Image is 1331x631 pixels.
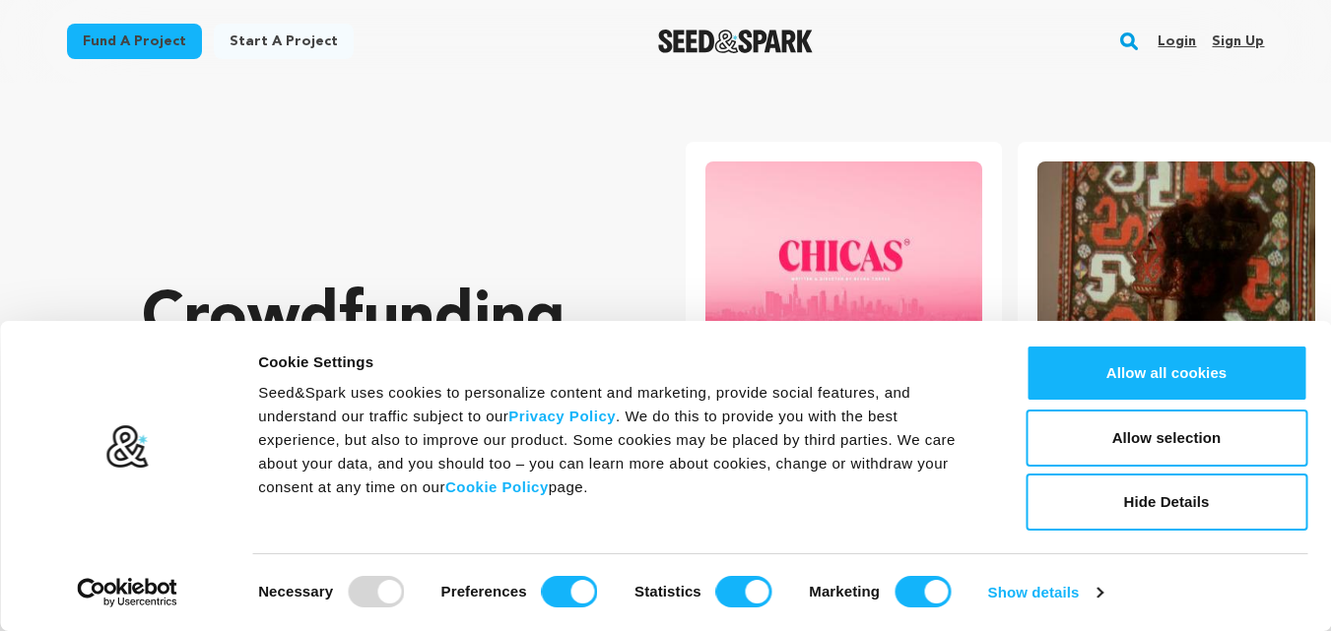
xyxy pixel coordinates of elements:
[258,583,333,599] strong: Necessary
[508,408,616,424] a: Privacy Policy
[705,161,983,350] img: CHICAS Pilot image
[142,281,607,517] p: Crowdfunding that .
[258,350,981,374] div: Cookie Settings
[634,583,701,599] strong: Statistics
[41,578,214,607] a: Usercentrics Cookiebot - opens in a new window
[1037,161,1315,350] img: The Dragon Under Our Feet image
[988,578,1102,607] a: Show details
[1026,345,1307,402] button: Allow all cookies
[1026,410,1307,467] button: Allow selection
[809,583,880,599] strong: Marketing
[258,381,981,499] div: Seed&Spark uses cookies to personalize content and marketing, provide social features, and unders...
[257,568,258,569] legend: Consent Selection
[441,583,527,599] strong: Preferences
[658,30,813,53] img: Seed&Spark Logo Dark Mode
[214,24,354,59] a: Start a project
[1158,26,1196,57] a: Login
[1026,473,1307,531] button: Hide Details
[1212,26,1264,57] a: Sign up
[658,30,813,53] a: Seed&Spark Homepage
[105,424,150,470] img: logo
[67,24,202,59] a: Fund a project
[445,478,549,495] a: Cookie Policy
